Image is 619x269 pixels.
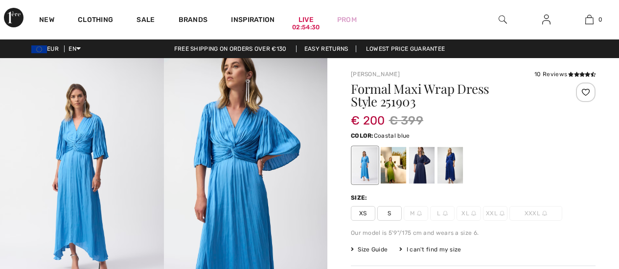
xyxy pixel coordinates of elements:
[351,132,374,139] span: Color:
[404,206,428,221] span: M
[430,206,455,221] span: L
[471,211,476,216] img: ring-m.svg
[568,14,611,25] a: 0
[351,193,369,202] div: Size:
[457,206,481,221] span: XL
[542,14,550,25] img: My Info
[509,206,562,221] span: XXXL
[351,206,375,221] span: XS
[358,45,453,52] a: Lowest Price Guarantee
[31,45,47,53] img: Euro
[351,71,400,78] a: [PERSON_NAME]
[500,211,504,216] img: ring-m.svg
[483,206,507,221] span: XXL
[542,211,547,216] img: ring-m.svg
[292,23,320,32] div: 02:54:30
[399,245,461,254] div: I can't find my size
[389,112,424,129] span: € 399
[377,206,402,221] span: S
[78,16,113,26] a: Clothing
[351,83,555,108] h1: Formal Maxi Wrap Dress Style 251903
[298,15,314,25] a: Live02:54:30
[31,45,63,52] span: EUR
[4,8,23,27] img: 1ère Avenue
[166,45,295,52] a: Free shipping on orders over €130
[351,245,388,254] span: Size Guide
[437,147,463,184] div: Royal Sapphire 163
[296,45,357,52] a: Easy Returns
[556,196,609,220] iframe: Opens a widget where you can find more information
[409,147,435,184] div: Midnight Blue
[337,15,357,25] a: Prom
[179,16,208,26] a: Brands
[534,14,558,26] a: Sign In
[231,16,275,26] span: Inspiration
[137,16,155,26] a: Sale
[69,45,81,52] span: EN
[534,70,596,79] div: 10 Reviews
[352,147,378,184] div: Coastal blue
[417,211,422,216] img: ring-m.svg
[374,132,410,139] span: Coastal blue
[351,228,596,237] div: Our model is 5'9"/175 cm and wears a size 6.
[598,15,602,24] span: 0
[499,14,507,25] img: search the website
[39,16,54,26] a: New
[381,147,406,184] div: Greenery
[351,104,385,127] span: € 200
[585,14,594,25] img: My Bag
[443,211,448,216] img: ring-m.svg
